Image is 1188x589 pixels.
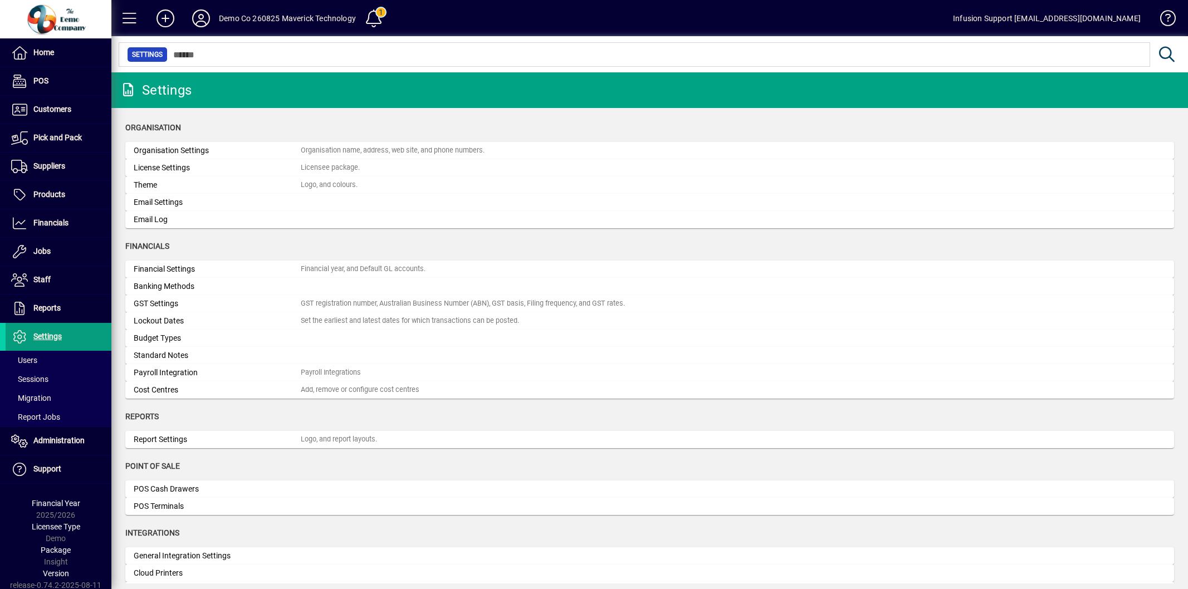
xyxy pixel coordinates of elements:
[301,145,485,156] div: Organisation name, address, web site, and phone numbers.
[125,142,1174,159] a: Organisation SettingsOrganisation name, address, web site, and phone numbers.
[6,389,111,408] a: Migration
[134,162,301,174] div: License Settings
[33,332,62,341] span: Settings
[33,76,48,85] span: POS
[6,39,111,67] a: Home
[134,281,301,292] div: Banking Methods
[33,161,65,170] span: Suppliers
[301,434,377,445] div: Logo, and report layouts.
[132,49,163,60] span: Settings
[33,218,69,227] span: Financials
[219,9,356,27] div: Demo Co 260825 Maverick Technology
[11,375,48,384] span: Sessions
[134,367,301,379] div: Payroll Integration
[148,8,183,28] button: Add
[125,498,1174,515] a: POS Terminals
[33,275,51,284] span: Staff
[6,427,111,455] a: Administration
[6,351,111,370] a: Users
[125,312,1174,330] a: Lockout DatesSet the earliest and latest dates for which transactions can be posted.
[134,315,301,327] div: Lockout Dates
[6,294,111,322] a: Reports
[125,278,1174,295] a: Banking Methods
[33,464,61,473] span: Support
[6,370,111,389] a: Sessions
[125,462,180,470] span: Point of Sale
[134,197,301,208] div: Email Settings
[125,194,1174,211] a: Email Settings
[134,550,301,562] div: General Integration Settings
[125,123,181,132] span: Organisation
[134,434,301,445] div: Report Settings
[125,565,1174,582] a: Cloud Printers
[125,347,1174,364] a: Standard Notes
[6,124,111,152] a: Pick and Pack
[134,483,301,495] div: POS Cash Drawers
[33,105,71,114] span: Customers
[32,522,80,531] span: Licensee Type
[134,350,301,361] div: Standard Notes
[125,412,159,421] span: Reports
[6,266,111,294] a: Staff
[301,385,419,395] div: Add, remove or configure cost centres
[43,569,69,578] span: Version
[6,181,111,209] a: Products
[6,96,111,124] a: Customers
[125,295,1174,312] a: GST SettingsGST registration number, Australian Business Number (ABN), GST basis, Filing frequenc...
[134,263,301,275] div: Financial Settings
[125,330,1174,347] a: Budget Types
[125,381,1174,399] a: Cost CentresAdd, remove or configure cost centres
[125,159,1174,176] a: License SettingsLicensee package.
[125,431,1174,448] a: Report SettingsLogo, and report layouts.
[11,356,37,365] span: Users
[6,67,111,95] a: POS
[301,316,519,326] div: Set the earliest and latest dates for which transactions can be posted.
[125,176,1174,194] a: ThemeLogo, and colours.
[301,180,358,190] div: Logo, and colours.
[301,298,625,309] div: GST registration number, Australian Business Number (ABN), GST basis, Filing frequency, and GST r...
[33,133,82,142] span: Pick and Pack
[33,190,65,199] span: Products
[134,298,301,310] div: GST Settings
[33,436,85,445] span: Administration
[125,242,169,251] span: Financials
[125,547,1174,565] a: General Integration Settings
[6,209,111,237] a: Financials
[1152,2,1174,38] a: Knowledge Base
[125,261,1174,278] a: Financial SettingsFinancial year, and Default GL accounts.
[134,145,301,156] div: Organisation Settings
[125,528,179,537] span: Integrations
[6,408,111,426] a: Report Jobs
[33,303,61,312] span: Reports
[134,332,301,344] div: Budget Types
[33,247,51,256] span: Jobs
[6,455,111,483] a: Support
[134,500,301,512] div: POS Terminals
[134,179,301,191] div: Theme
[134,567,301,579] div: Cloud Printers
[11,394,51,403] span: Migration
[6,238,111,266] a: Jobs
[41,546,71,554] span: Package
[134,384,301,396] div: Cost Centres
[953,9,1141,27] div: Infusion Support [EMAIL_ADDRESS][DOMAIN_NAME]
[183,8,219,28] button: Profile
[32,499,80,508] span: Financial Year
[120,81,192,99] div: Settings
[301,264,426,274] div: Financial year, and Default GL accounts.
[125,211,1174,228] a: Email Log
[301,367,361,378] div: Payroll Integrations
[301,163,360,173] div: Licensee package.
[134,214,301,225] div: Email Log
[6,153,111,180] a: Suppliers
[33,48,54,57] span: Home
[125,364,1174,381] a: Payroll IntegrationPayroll Integrations
[125,480,1174,498] a: POS Cash Drawers
[11,413,60,421] span: Report Jobs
